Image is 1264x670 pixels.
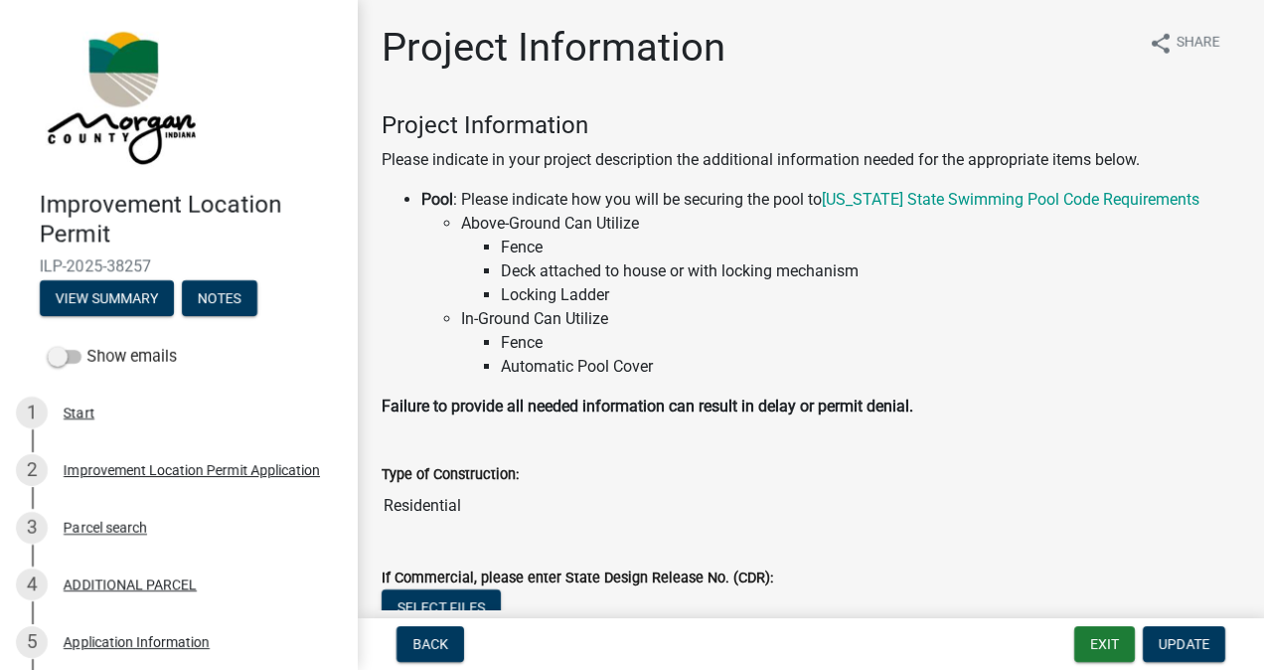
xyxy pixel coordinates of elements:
[40,291,174,307] wm-modal-confirm: Summary
[421,188,1240,379] li: : Please indicate how you will be securing the pool to
[501,236,1240,259] li: Fence
[822,190,1199,209] a: [US_STATE] State Swimming Pool Code Requirements
[1177,32,1220,56] span: Share
[40,21,200,170] img: Morgan County, Indiana
[421,190,453,209] strong: Pool
[382,468,519,482] label: Type of Construction:
[461,307,1240,379] li: In-Ground Can Utilize
[382,397,913,416] strong: Failure to provide all needed information can result in delay or permit denial.
[182,291,257,307] wm-modal-confirm: Notes
[64,521,147,535] div: Parcel search
[501,259,1240,283] li: Deck attached to house or with locking mechanism
[16,626,48,658] div: 5
[382,589,501,625] button: Select files
[1159,636,1209,652] span: Update
[396,626,464,662] button: Back
[1074,626,1135,662] button: Exit
[40,256,318,275] span: ILP-2025-38257
[501,283,1240,307] li: Locking Ladder
[501,355,1240,379] li: Automatic Pool Cover
[64,578,197,591] div: ADDITIONAL PARCEL
[412,636,448,652] span: Back
[16,454,48,486] div: 2
[1143,626,1225,662] button: Update
[64,463,320,477] div: Improvement Location Permit Application
[16,569,48,600] div: 4
[64,635,210,649] div: Application Information
[382,24,725,72] h1: Project Information
[64,406,94,419] div: Start
[48,345,177,369] label: Show emails
[40,191,342,249] h4: Improvement Location Permit
[382,572,773,586] label: If Commercial, please enter State Design Release No. (CDR):
[16,512,48,544] div: 3
[16,397,48,428] div: 1
[1133,24,1236,63] button: shareShare
[382,111,1240,140] h4: Project Information
[461,212,1240,307] li: Above-Ground Can Utilize
[382,148,1240,172] p: Please indicate in your project description the additional information needed for the appropriate...
[40,280,174,316] button: View Summary
[182,280,257,316] button: Notes
[501,331,1240,355] li: Fence
[1149,32,1173,56] i: share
